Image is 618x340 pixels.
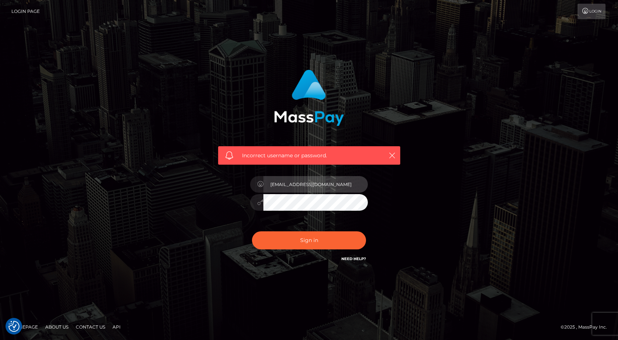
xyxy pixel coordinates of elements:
input: Username... [263,176,368,193]
a: Login [578,4,605,19]
div: © 2025 , MassPay Inc. [561,323,612,331]
img: MassPay Login [274,70,344,126]
a: Need Help? [341,256,366,261]
img: Revisit consent button [8,321,19,332]
button: Consent Preferences [8,321,19,332]
a: API [110,321,124,333]
a: Homepage [8,321,41,333]
a: Login Page [11,4,40,19]
a: About Us [42,321,71,333]
button: Sign in [252,231,366,249]
a: Contact Us [73,321,108,333]
span: Incorrect username or password. [242,152,376,160]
